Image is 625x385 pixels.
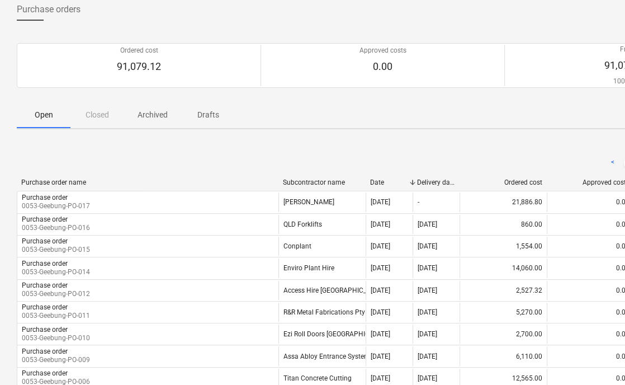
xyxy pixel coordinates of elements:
[22,223,90,233] p: 0053-Geebung-PO-016
[359,60,406,73] p: 0.00
[138,109,168,121] p: Archived
[22,311,90,321] p: 0053-Geebung-PO-011
[418,308,437,316] div: [DATE]
[606,156,619,170] a: Previous page
[17,3,81,16] span: Purchase orders
[22,267,90,277] p: 0053-Geebung-PO-014
[22,348,68,355] div: Purchase order
[418,242,437,250] div: [DATE]
[371,287,390,294] div: [DATE]
[371,198,390,206] div: [DATE]
[22,303,68,311] div: Purchase order
[460,281,547,300] div: 2,527.32
[22,245,90,255] p: 0053-Geebung-PO-015
[22,260,68,267] div: Purchase order
[30,109,57,121] p: Open
[22,326,68,334] div: Purchase order
[278,237,366,256] div: Conplant
[278,303,366,322] div: R&R Metal Fabrications Pty Ltd
[278,215,366,234] div: QLD Forklifts
[359,46,406,55] p: Approved costs
[418,330,437,338] div: [DATE]
[460,192,547,212] div: 21,886.80
[418,220,437,228] div: [DATE]
[117,60,161,73] p: 91,079.12
[278,346,366,365] div: Assa Abloy Entrance Systems - PDS
[371,242,390,250] div: [DATE]
[22,201,90,211] p: 0053-Geebung-PO-017
[418,287,437,294] div: [DATE]
[418,353,437,360] div: [DATE]
[283,179,361,186] div: Subcontractor name
[117,46,161,55] p: Ordered cost
[22,215,68,223] div: Purchase order
[371,374,390,382] div: [DATE]
[278,192,366,212] div: [PERSON_NAME]
[22,369,68,377] div: Purchase order
[460,259,547,278] div: 14,060.00
[195,109,221,121] p: Drafts
[278,281,366,300] div: Access Hire [GEOGRAPHIC_DATA]
[460,237,547,256] div: 1,554.00
[460,215,547,234] div: 860.00
[22,355,90,365] p: 0053-Geebung-PO-009
[371,308,390,316] div: [DATE]
[22,289,90,299] p: 0053-Geebung-PO-012
[22,334,90,343] p: 0053-Geebung-PO-010
[418,374,437,382] div: [DATE]
[418,198,419,206] div: -
[21,179,274,186] div: Purchase order name
[278,325,366,344] div: Ezi Roll Doors [GEOGRAPHIC_DATA]
[22,194,68,201] div: Purchase order
[22,281,68,289] div: Purchase order
[460,346,547,365] div: 6,110.00
[371,264,390,272] div: [DATE]
[460,325,547,344] div: 2,700.00
[417,179,455,186] div: Delivery date
[22,237,68,245] div: Purchase order
[370,179,408,186] div: Date
[460,303,547,322] div: 5,270.00
[371,353,390,360] div: [DATE]
[418,264,437,272] div: [DATE]
[278,259,366,278] div: Enviro Plant Hire
[371,220,390,228] div: [DATE]
[464,179,542,186] div: Ordered cost
[371,330,390,338] div: [DATE]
